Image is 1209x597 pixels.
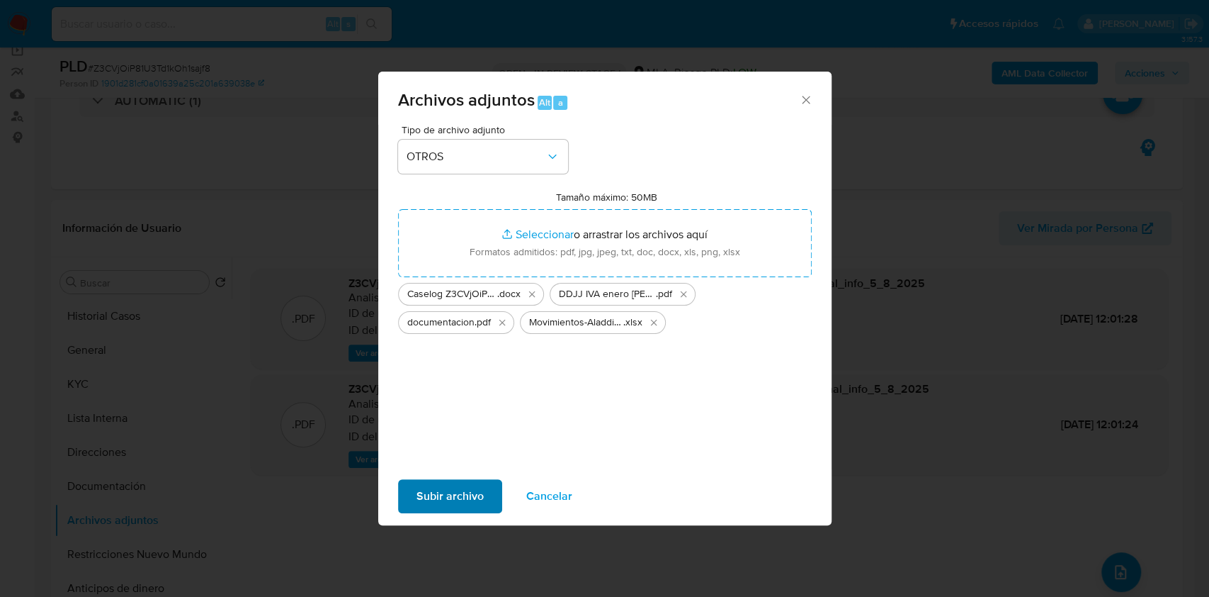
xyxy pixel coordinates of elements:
[398,87,535,112] span: Archivos adjuntos
[402,125,572,135] span: Tipo de archivo adjunto
[398,140,568,174] button: OTROS
[407,150,545,164] span: OTROS
[475,316,491,330] span: .pdf
[539,96,550,109] span: Alt
[556,191,657,203] label: Tamaño máximo: 50MB
[497,287,521,301] span: .docx
[508,479,591,513] button: Cancelar
[398,479,502,513] button: Subir archivo
[799,93,812,106] button: Cerrar
[529,316,623,330] span: Movimientos-Aladdin-2275127126
[675,286,692,303] button: Eliminar DDJJ IVA enero a abril 2025.pdf
[558,96,563,109] span: a
[398,277,812,334] ul: Archivos seleccionados
[559,287,656,301] span: DDJJ IVA enero [PERSON_NAME][DATE]
[407,287,497,301] span: Caselog Z3CVjOiP81U3Td1kOh1sajf8_2025_07_17_16_31_22
[656,287,672,301] span: .pdf
[416,481,484,512] span: Subir archivo
[407,316,475,330] span: documentacion
[623,316,642,330] span: .xlsx
[526,481,572,512] span: Cancelar
[645,314,662,331] button: Eliminar Movimientos-Aladdin-2275127126.xlsx
[494,314,511,331] button: Eliminar documentacion.pdf
[523,286,540,303] button: Eliminar Caselog Z3CVjOiP81U3Td1kOh1sajf8_2025_07_17_16_31_22.docx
